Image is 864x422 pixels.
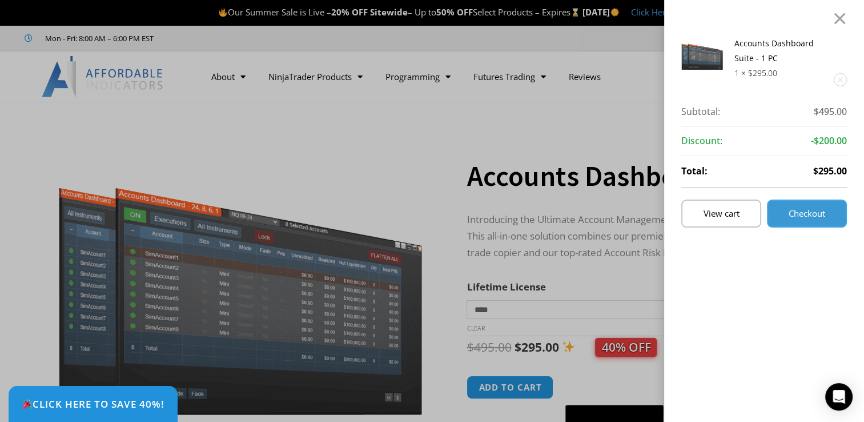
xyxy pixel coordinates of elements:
span: $495.00 [814,103,847,121]
span: View cart [704,209,740,218]
strong: Subtotal: [681,103,720,121]
bdi: 295.00 [748,67,777,78]
a: Checkout [767,200,847,228]
span: $ [748,67,753,78]
img: Screenshot 2024-08-26 155710eeeee | Affordable Indicators – NinjaTrader [681,36,723,69]
span: Checkout [789,209,825,218]
strong: Total: [681,163,708,180]
a: 🎉Click Here to save 40%! [9,386,178,422]
strong: Discount: [681,133,722,150]
span: 1 × [734,67,746,78]
div: Open Intercom Messenger [825,383,853,411]
a: View cart [681,200,761,228]
span: -$200.00 [811,133,847,150]
span: Click Here to save 40%! [22,399,164,409]
a: Accounts Dashboard Suite - 1 PC [734,38,814,63]
img: 🎉 [22,399,32,409]
span: $295.00 [813,163,847,180]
